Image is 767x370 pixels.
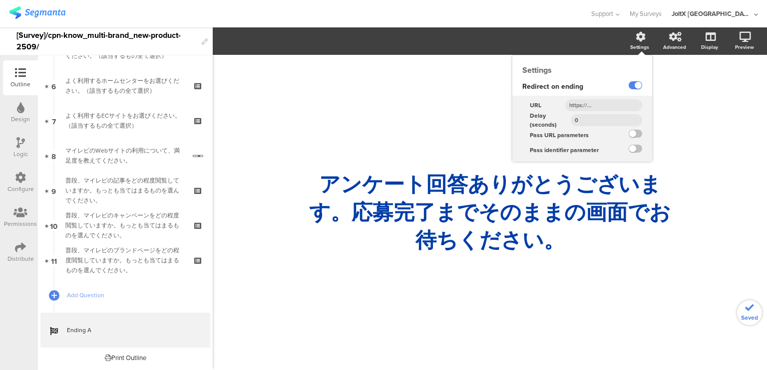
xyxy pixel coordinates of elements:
[67,325,195,335] span: Ending A
[7,185,34,193] div: Configure
[40,208,210,243] a: 10 普段、マイレピのキャンペーンをどの程度閲覧していますか。もっとも当てはまるものを選んでください。
[530,146,599,155] span: Pass identifier parameter
[530,101,541,110] span: URL
[65,210,185,240] div: 普段、マイレピのキャンペーンをどの程度閲覧していますか。もっとも当てはまるものを選んでください。
[701,43,718,51] div: Display
[10,80,30,89] div: Outline
[40,138,210,173] a: 8 マイレピのWebサイトの利用について、満足度を教えてください。
[630,43,649,51] div: Settings
[305,171,675,254] p: アンケート回答ありがとうございます。応募完了までそのままの画面でお待ちください。
[571,114,642,126] input: Delay (seconds)
[672,9,752,18] div: JoltX [GEOGRAPHIC_DATA]
[51,185,56,196] span: 9
[67,290,195,300] span: Add Question
[65,146,185,166] div: マイレピのWebサイトの利用について、満足度を教えてください。
[50,220,57,231] span: 10
[40,173,210,208] a: 9 普段、マイレピの記事をどの程度閲覧していますか。もっとも当てはまるものを選んでください。
[591,9,613,18] span: Support
[51,255,57,266] span: 11
[52,115,56,126] span: 7
[40,103,210,138] a: 7 よく利用するECサイトをお選びください。（該当するもの全て選択）
[40,243,210,278] a: 11 普段、マイレピのブランドページをどの程度閲覧していますか。もっとも当てはまるものを選んでください。
[530,131,589,140] span: Pass URL parameters
[16,27,197,55] div: [Survey]/cpn-know_multi-brand_new-product-2509/
[65,176,185,205] div: 普段、マイレピの記事をどの程度閲覧していますか。もっとも当てはまるものを選んでください。
[40,68,210,103] a: 6 よく利用するホームセンターをお選びください。（該当するもの全て選択）
[51,45,56,56] span: 5
[522,81,583,92] span: Redirect on ending
[65,245,185,275] div: 普段、マイレピのブランドページをどの程度閲覧していますか。もっとも当てはまるものを選んでください。
[735,43,754,51] div: Preview
[4,219,37,228] div: Permissions
[741,313,758,322] span: Saved
[65,111,185,131] div: よく利用するECサイトをお選びください。（該当するもの全て選択）
[663,43,686,51] div: Advanced
[40,313,210,348] a: Ending A
[51,150,56,161] span: 8
[565,99,642,111] input: https://...
[13,150,28,159] div: Logic
[530,111,571,129] span: Delay (seconds)
[11,115,30,124] div: Design
[105,353,146,363] div: Print Outline
[51,80,56,91] span: 6
[7,254,34,263] div: Distribute
[9,6,65,19] img: segmanta logo
[65,76,185,96] div: よく利用するホームセンターをお選びください。（該当するもの全て選択）
[512,64,652,76] div: Settings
